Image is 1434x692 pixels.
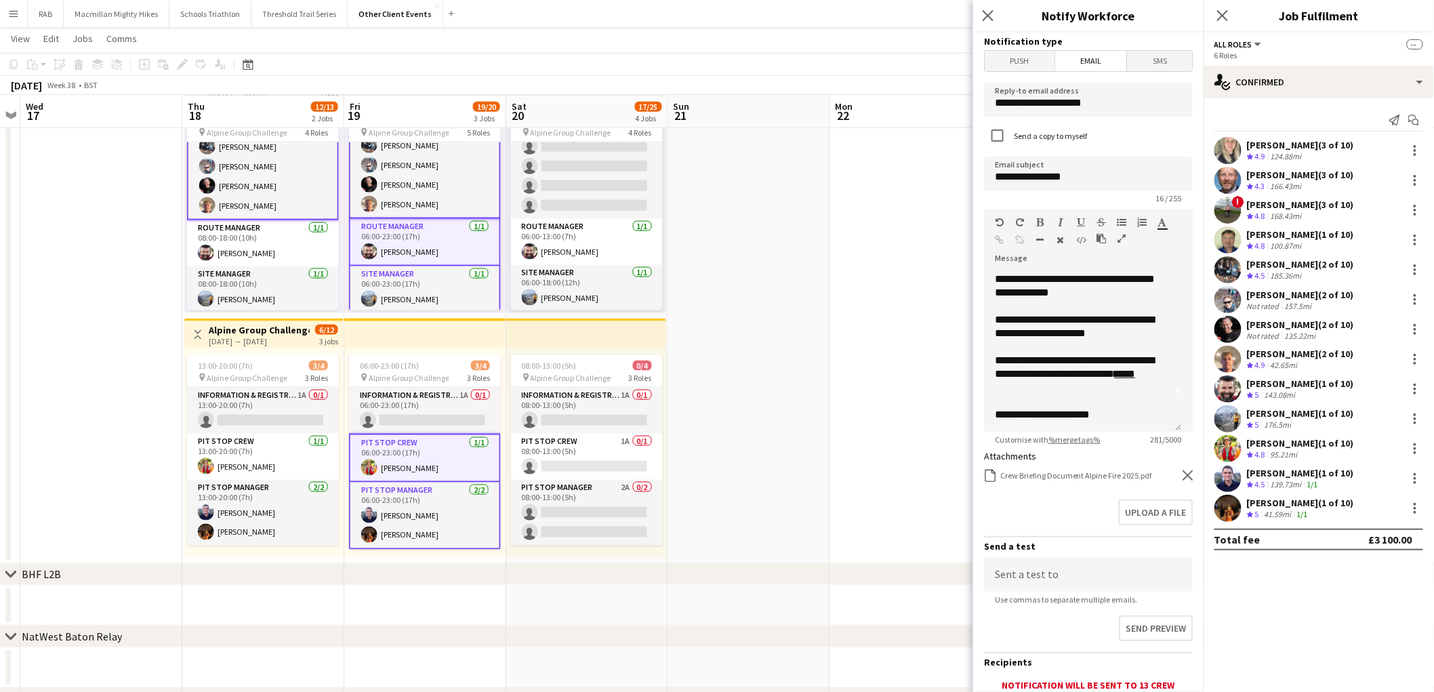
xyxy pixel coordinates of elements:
[315,325,338,335] span: 6/12
[186,108,205,123] span: 18
[251,1,348,27] button: Threshold Trail Series
[1036,217,1045,228] button: Bold
[1232,196,1244,208] span: !
[1036,235,1045,245] button: Horizontal Line
[349,434,501,483] app-card-role: Pit Stop Crew1/106:00-23:00 (17h)[PERSON_NAME]
[1137,217,1147,228] button: Ordered List
[209,336,310,346] div: [DATE] → [DATE]
[1247,301,1282,311] div: Not rated
[84,80,98,90] div: BST
[1048,434,1101,445] a: %merge tags%
[629,373,652,383] span: 3 Roles
[22,630,122,644] div: NatWest Baton Relay
[1255,151,1265,161] span: 4.9
[1055,51,1127,71] span: Email
[633,361,652,371] span: 0/4
[985,51,1054,71] span: Push
[467,373,490,383] span: 3 Roles
[11,33,30,45] span: View
[312,113,337,123] div: 2 Jobs
[348,1,443,27] button: Other Client Events
[1076,217,1086,228] button: Underline
[1158,217,1167,228] button: Text Color
[531,373,611,383] span: Alpine Group Challenge
[1268,151,1305,163] div: 124.88mi
[984,656,1193,668] h3: Recipients
[984,434,1111,445] span: Customise with
[305,373,328,383] span: 3 Roles
[511,110,663,310] div: 06:00-18:00 (12h)5/9 Alpine Group Challenge4 RolesRoute Crew15A0/408:00-13:00 (5h) Route Manager1...
[64,1,169,27] button: Macmillan Mighty Hikes
[1255,509,1259,519] span: 5
[319,335,338,346] div: 3 jobs
[1247,289,1354,301] div: [PERSON_NAME] (2 of 10)
[305,127,328,138] span: 4 Roles
[1076,235,1086,245] button: HTML Code
[672,108,690,123] span: 21
[1297,509,1308,519] app-skills-label: 1/1
[26,100,43,113] span: Wed
[1056,217,1065,228] button: Italic
[1247,139,1354,151] div: [PERSON_NAME] (3 of 10)
[1000,470,1152,481] div: Crew Briefing Document Alpine Fire 2025.pdf
[1268,181,1305,192] div: 166.43mi
[101,30,142,47] a: Comms
[511,480,663,546] app-card-role: Pit Stop Manager2A0/208:00-13:00 (5h)
[1247,199,1354,211] div: [PERSON_NAME] (3 of 10)
[187,480,339,546] app-card-role: Pit Stop Manager2/213:00-20:00 (7h)[PERSON_NAME][PERSON_NAME]
[349,110,501,310] div: 06:00-23:00 (17h)10/10 Alpine Group Challenge5 RolesRoute Crew4/406:00-23:00 (17h)[PERSON_NAME][P...
[1255,241,1265,251] span: 4.8
[207,373,287,383] span: Alpine Group Challenge
[1097,233,1106,244] button: Paste as plain text
[369,373,449,383] span: Alpine Group Challenge
[531,127,611,138] span: Alpine Group Challenge
[349,266,501,314] app-card-role: Site Manager1/106:00-23:00 (17h)[PERSON_NAME]
[43,33,59,45] span: Edit
[1407,39,1423,49] span: --
[1369,533,1412,546] div: £3 100.00
[349,388,501,434] app-card-role: Information & registration crew1A0/106:00-23:00 (17h)
[473,102,500,112] span: 19/20
[522,361,577,371] span: 08:00-13:00 (5h)
[1204,66,1434,98] div: Confirmed
[1262,420,1294,431] div: 176.5mi
[207,127,287,138] span: Alpine Group Challenge
[1255,390,1259,400] span: 5
[22,568,61,582] div: BHF L2B
[1118,500,1193,525] button: Upload a file
[1247,497,1354,509] div: [PERSON_NAME] (1 of 10)
[511,219,663,265] app-card-role: Route Manager1/106:00-13:00 (7h)[PERSON_NAME]
[350,100,361,113] span: Fri
[510,108,527,123] span: 20
[187,110,339,310] app-job-card: 08:00-18:00 (10h)9/9 Alpine Group Challenge4 RolesRoute Crew4/408:00-18:00 (10h)[PERSON_NAME][PER...
[349,483,501,550] app-card-role: Pit Stop Manager2/206:00-23:00 (17h)[PERSON_NAME][PERSON_NAME]
[836,100,853,113] span: Mon
[474,113,499,123] div: 3 Jobs
[1255,420,1259,430] span: 5
[24,108,43,123] span: 17
[187,220,339,266] app-card-role: Route Manager1/108:00-18:00 (10h)[PERSON_NAME]
[11,79,42,92] div: [DATE]
[1255,449,1265,460] span: 4.8
[1145,193,1193,203] span: 16 / 255
[984,679,1193,691] div: Notification will be sent to 13 crew
[1117,233,1126,244] button: Fullscreen
[187,434,339,480] app-card-role: Pit Stop Crew1/113:00-20:00 (7h)[PERSON_NAME]
[511,355,663,546] div: 08:00-13:00 (5h)0/4 Alpine Group Challenge3 RolesInformation & registration crew1A0/108:00-13:00 ...
[311,102,338,112] span: 12/13
[1214,39,1252,49] span: All roles
[1247,407,1354,420] div: [PERSON_NAME] (1 of 10)
[187,355,339,546] div: 13:00-20:00 (7h)3/4 Alpine Group Challenge3 RolesInformation & registration crew1A0/113:00-20:00 ...
[73,33,93,45] span: Jobs
[1119,615,1193,641] button: Send preview
[369,127,449,138] span: Alpine Group Challenge
[209,324,310,336] h3: Alpine Group Challenge
[1247,331,1282,341] div: Not rated
[188,100,205,113] span: Thu
[984,450,1036,462] label: Attachments
[1204,7,1434,24] h3: Job Fulfilment
[1247,319,1354,331] div: [PERSON_NAME] (2 of 10)
[1307,479,1318,489] app-skills-label: 1/1
[1247,437,1354,449] div: [PERSON_NAME] (1 of 10)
